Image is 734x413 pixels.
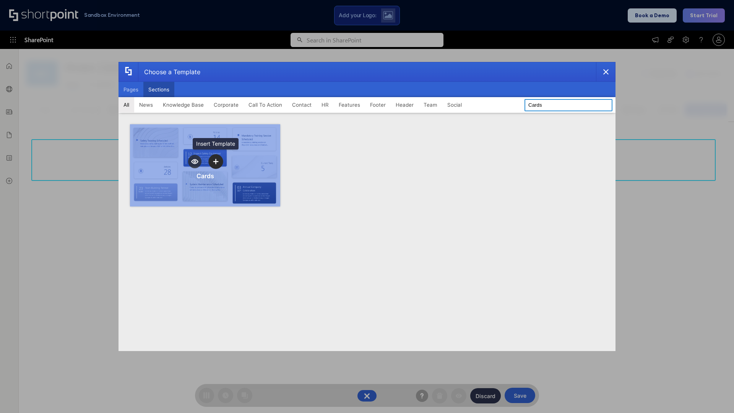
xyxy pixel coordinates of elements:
button: Pages [119,82,143,97]
div: Cards [196,172,214,180]
input: Search [525,99,612,111]
button: Header [391,97,419,112]
button: Knowledge Base [158,97,209,112]
button: Contact [287,97,317,112]
button: All [119,97,134,112]
button: Features [334,97,365,112]
button: Sections [143,82,174,97]
iframe: Chat Widget [696,376,734,413]
button: Call To Action [244,97,287,112]
button: HR [317,97,334,112]
button: Corporate [209,97,244,112]
button: Team [419,97,442,112]
button: Social [442,97,467,112]
button: News [134,97,158,112]
div: template selector [119,62,615,351]
button: Footer [365,97,391,112]
div: Choose a Template [138,62,200,81]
